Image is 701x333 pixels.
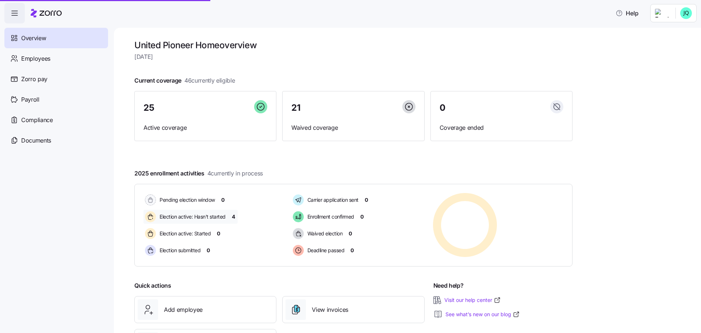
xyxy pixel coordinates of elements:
[134,169,263,178] span: 2025 enrollment activities
[21,75,47,84] span: Zorro pay
[4,28,108,48] a: Overview
[433,281,464,290] span: Need help?
[143,123,267,132] span: Active coverage
[291,103,300,112] span: 21
[440,103,445,112] span: 0
[4,130,108,151] a: Documents
[21,116,53,125] span: Compliance
[21,54,50,63] span: Employees
[157,230,211,237] span: Election active: Started
[217,230,220,237] span: 0
[21,95,39,104] span: Payroll
[305,230,343,237] span: Waived election
[21,34,46,43] span: Overview
[291,123,415,132] span: Waived coverage
[134,76,235,85] span: Current coverage
[305,213,354,220] span: Enrollment confirmed
[134,39,572,51] h1: United Pioneer Home overview
[207,169,263,178] span: 4 currently in process
[305,247,345,254] span: Deadline passed
[350,247,354,254] span: 0
[4,110,108,130] a: Compliance
[610,6,644,20] button: Help
[616,9,639,18] span: Help
[4,89,108,110] a: Payroll
[440,123,563,132] span: Coverage ended
[157,247,200,254] span: Election submitted
[349,230,352,237] span: 0
[184,76,235,85] span: 46 currently eligible
[360,213,364,220] span: 0
[445,311,520,318] a: See what’s new on our blog
[4,69,108,89] a: Zorro pay
[221,196,225,204] span: 0
[365,196,368,204] span: 0
[134,52,572,61] span: [DATE]
[207,247,210,254] span: 0
[444,296,501,304] a: Visit our help center
[157,196,215,204] span: Pending election window
[305,196,359,204] span: Carrier application sent
[655,9,670,18] img: Employer logo
[134,281,171,290] span: Quick actions
[4,48,108,69] a: Employees
[232,213,235,220] span: 4
[680,7,692,19] img: 4b8e4801d554be10763704beea63fd77
[21,136,51,145] span: Documents
[143,103,154,112] span: 25
[157,213,226,220] span: Election active: Hasn't started
[164,305,203,314] span: Add employee
[312,305,348,314] span: View invoices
